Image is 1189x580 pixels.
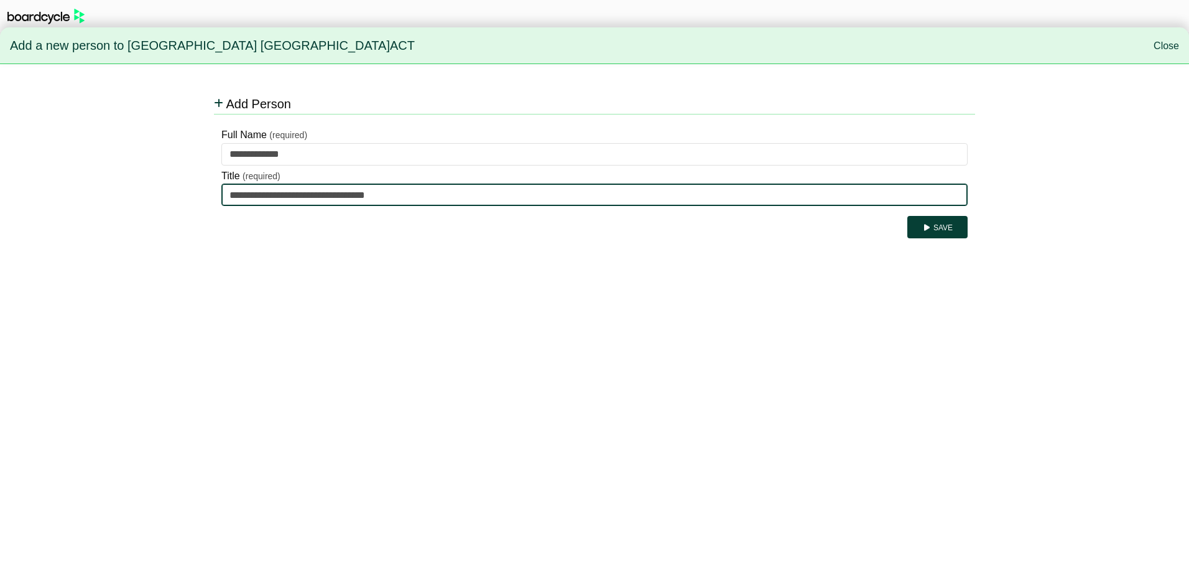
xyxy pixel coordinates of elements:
[269,130,307,140] small: (required)
[1154,40,1179,51] a: Close
[221,168,240,184] label: Title
[907,216,968,238] button: Save
[226,97,291,111] span: Add Person
[221,127,267,143] label: Full Name
[243,171,280,181] small: (required)
[7,9,85,24] img: BoardcycleBlackGreen-aaafeed430059cb809a45853b8cf6d952af9d84e6e89e1f1685b34bfd5cb7d64.svg
[10,33,415,59] span: Add a new person to [GEOGRAPHIC_DATA] [GEOGRAPHIC_DATA]ACT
